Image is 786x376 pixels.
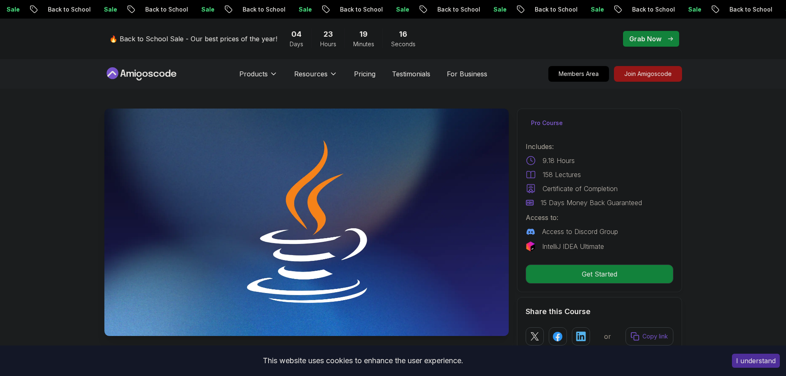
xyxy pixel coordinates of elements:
[486,5,512,14] p: Sale
[447,69,487,79] a: For Business
[291,5,318,14] p: Sale
[625,327,673,345] button: Copy link
[138,5,194,14] p: Back to School
[681,5,707,14] p: Sale
[235,5,291,14] p: Back to School
[290,40,303,48] span: Days
[526,265,673,284] button: Get Started
[333,5,389,14] p: Back to School
[399,28,407,40] span: 16 Seconds
[104,109,509,336] img: java-for-developers_thumbnail
[732,354,780,368] button: Accept cookies
[542,241,604,251] p: IntelliJ IDEA Ultimate
[526,306,673,317] h2: Share this Course
[527,5,583,14] p: Back to School
[543,156,575,166] p: 9.18 Hours
[526,241,536,251] img: jetbrains logo
[722,5,778,14] p: Back to School
[323,28,333,40] span: 23 Hours
[543,170,581,180] p: 158 Lectures
[614,66,682,81] p: Join Amigoscode
[642,332,668,341] p: Copy link
[625,5,681,14] p: Back to School
[629,34,661,44] p: Grab Now
[40,5,97,14] p: Back to School
[389,5,415,14] p: Sale
[194,5,220,14] p: Sale
[541,198,642,208] p: 15 Days Money Back Guaranteed
[353,40,374,48] span: Minutes
[359,28,368,40] span: 19 Minutes
[391,40,415,48] span: Seconds
[294,69,338,85] button: Resources
[239,69,278,85] button: Products
[526,142,673,151] p: Includes:
[543,184,618,194] p: Certificate of Completion
[320,40,336,48] span: Hours
[526,213,673,222] p: Access to:
[604,331,611,341] p: or
[294,69,328,79] p: Resources
[291,28,302,40] span: 4 Days
[614,66,682,82] a: Join Amigoscode
[526,265,673,283] p: Get Started
[354,69,375,79] a: Pricing
[542,227,618,236] p: Access to Discord Group
[548,66,609,82] a: Members Area
[109,34,277,44] p: 🔥 Back to School Sale - Our best prices of the year!
[97,5,123,14] p: Sale
[526,118,568,128] p: Pro Course
[239,69,268,79] p: Products
[430,5,486,14] p: Back to School
[583,5,610,14] p: Sale
[549,66,609,81] p: Members Area
[6,352,720,370] div: This website uses cookies to enhance the user experience.
[392,69,430,79] a: Testimonials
